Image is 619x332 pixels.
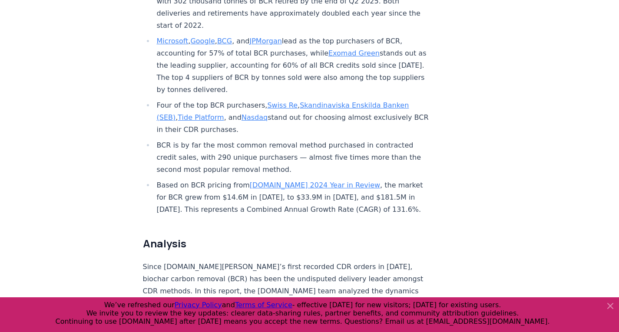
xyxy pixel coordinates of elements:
a: [DOMAIN_NAME] 2024 Year in Review [250,181,380,189]
a: Microsoft [157,37,189,45]
li: BCR is by far the most common removal method purchased in contracted credit sales, with 290 uniqu... [154,139,430,176]
li: Four of the top BCR purchasers, , , , and stand out for choosing almost exclusively BCR in their ... [154,99,430,136]
a: Exomad Green [328,49,380,57]
a: BCG [217,37,232,45]
p: Since [DOMAIN_NAME][PERSON_NAME]’s first recorded CDR orders in [DATE], biochar carbon removal (B... [143,261,430,322]
li: Based on BCR pricing from , the market for BCR grew from $14.6M in [DATE], to $33.9M in [DATE], a... [154,179,430,216]
a: Nasdaq [242,113,268,122]
h2: Analysis [143,237,430,250]
a: Swiss Re [267,101,298,109]
li: , , , and lead as the top purchasers of BCR, accounting for 57% of total BCR purchases, while sta... [154,35,430,96]
a: JPMorgan [249,37,281,45]
a: Google [190,37,215,45]
a: Tide Platform [178,113,224,122]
